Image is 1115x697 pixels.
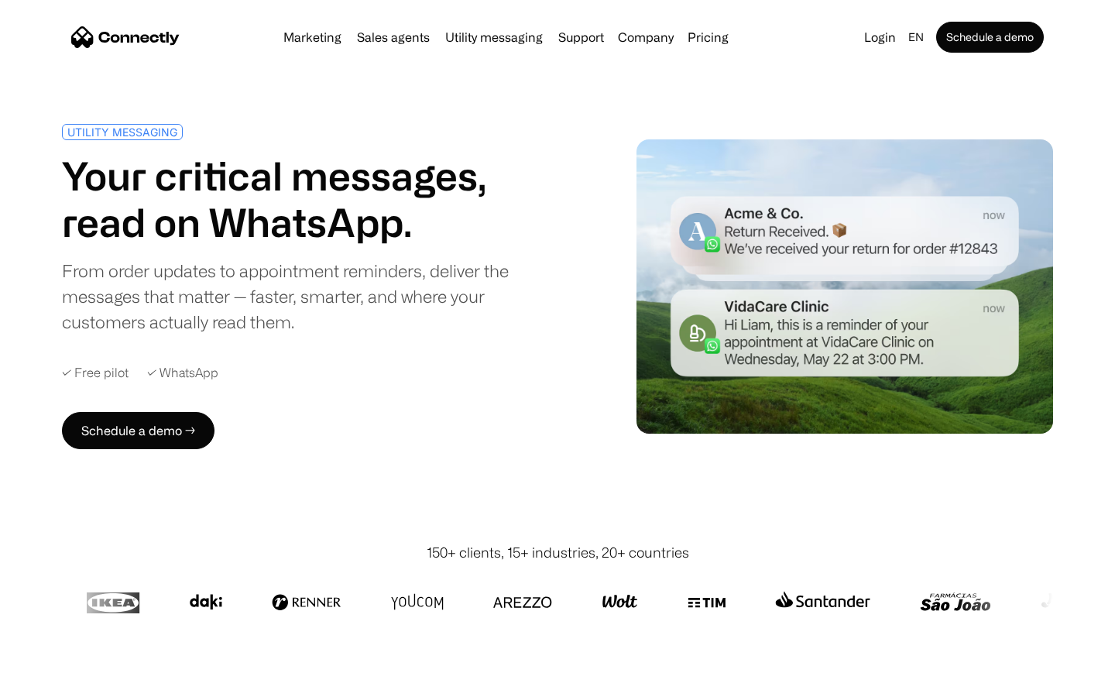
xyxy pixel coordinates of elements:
ul: Language list [31,670,93,692]
a: Support [552,31,610,43]
a: Utility messaging [439,31,549,43]
div: From order updates to appointment reminders, deliver the messages that matter — faster, smarter, ... [62,258,551,335]
div: ✓ Free pilot [62,366,129,380]
a: Sales agents [351,31,436,43]
aside: Language selected: English [15,668,93,692]
div: UTILITY MESSAGING [67,126,177,138]
a: Pricing [681,31,735,43]
div: 150+ clients, 15+ industries, 20+ countries [427,542,689,563]
div: en [908,26,924,48]
a: Login [858,26,902,48]
h1: Your critical messages, read on WhatsApp. [62,153,551,245]
a: Schedule a demo [936,22,1044,53]
a: Schedule a demo → [62,412,214,449]
a: Marketing [277,31,348,43]
div: ✓ WhatsApp [147,366,218,380]
div: Company [618,26,674,48]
